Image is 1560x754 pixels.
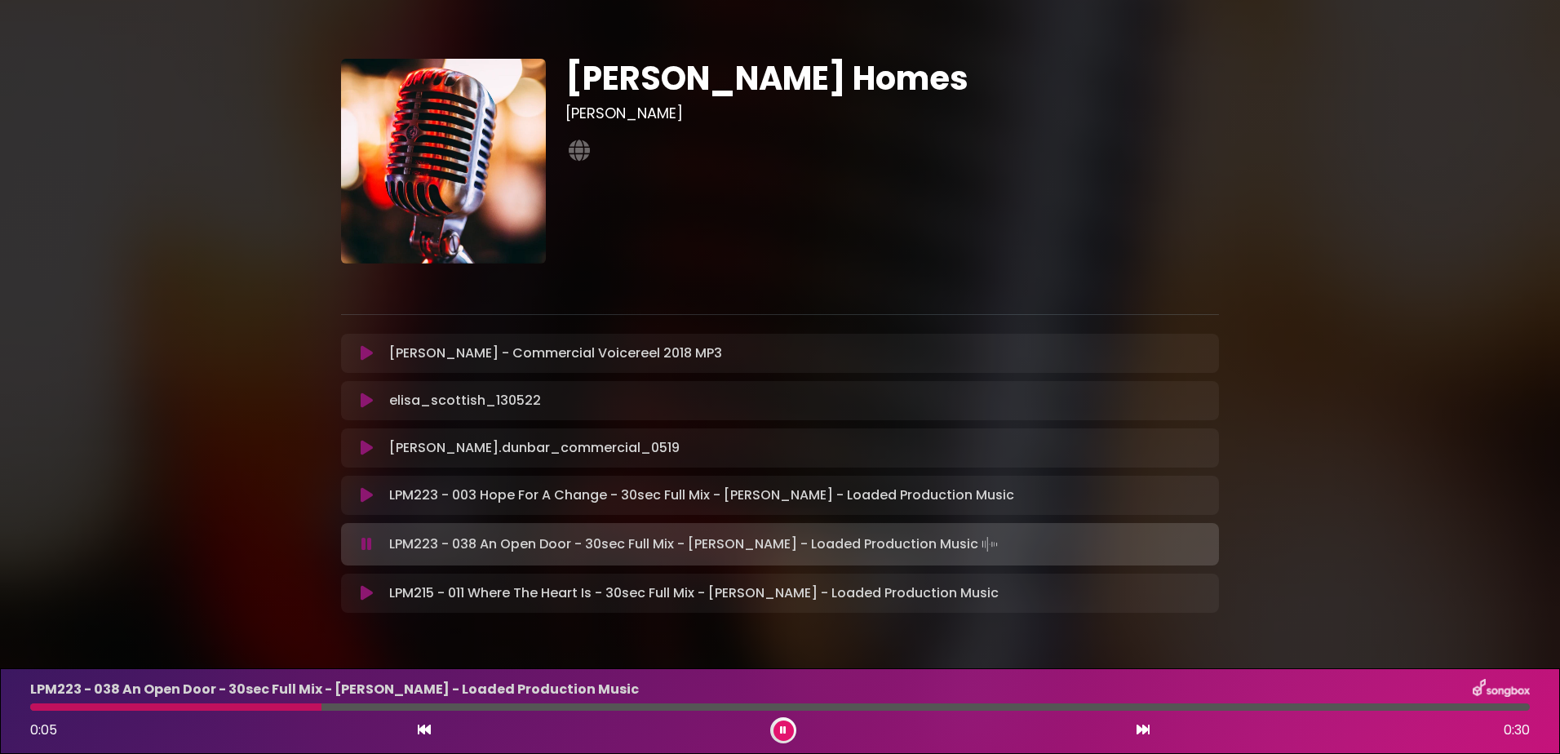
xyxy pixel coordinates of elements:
img: waveform4.gif [978,533,1001,556]
p: LPM215 - 011 Where The Heart Is - 30sec Full Mix - [PERSON_NAME] - Loaded Production Music [389,583,999,603]
h3: [PERSON_NAME] [565,104,1219,122]
p: elisa_scottish_130522 [389,391,541,410]
p: [PERSON_NAME].dunbar_commercial_0519 [389,438,680,458]
h1: [PERSON_NAME] Homes [565,59,1219,98]
p: [PERSON_NAME] - Commercial Voicereel 2018 MP3 [389,344,722,363]
img: songbox-logo-white.png [1473,679,1530,700]
img: aM3QKArqTueG8dwo5ilj [341,59,546,264]
p: LPM223 - 003 Hope For A Change - 30sec Full Mix - [PERSON_NAME] - Loaded Production Music [389,486,1014,505]
p: LPM223 - 038 An Open Door - 30sec Full Mix - [PERSON_NAME] - Loaded Production Music [389,533,1001,556]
